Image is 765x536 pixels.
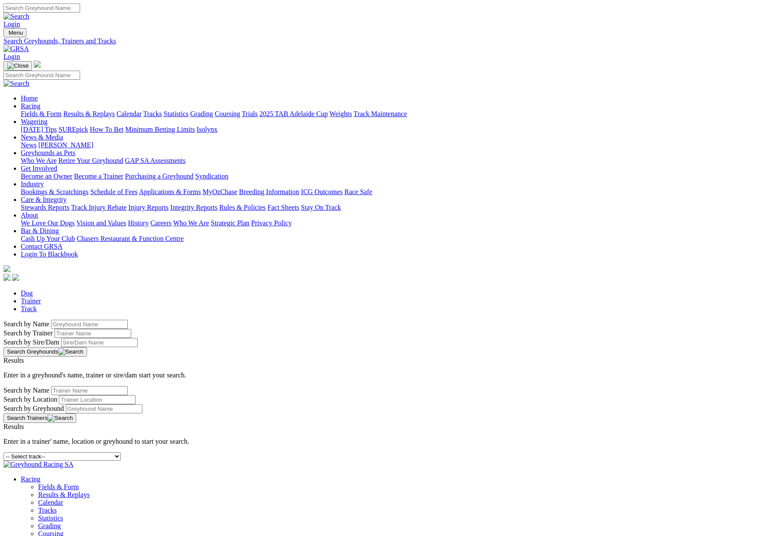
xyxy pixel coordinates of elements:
a: Integrity Reports [170,204,217,211]
a: News & Media [21,133,63,141]
a: Breeding Information [239,188,299,195]
input: Search [3,3,80,13]
div: Industry [21,188,762,196]
a: Dog [21,289,33,297]
a: Tracks [38,507,57,514]
button: Search Greyhounds [3,347,87,357]
a: Coursing [215,110,240,117]
button: Toggle navigation [3,61,32,71]
span: Menu [9,29,23,36]
button: Search Trainers [3,413,76,423]
div: Bar & Dining [21,235,762,243]
input: Search by Greyhound Name [66,404,142,413]
a: Grading [190,110,213,117]
a: Home [21,94,38,102]
p: Enter in a trainer' name, location or greyhound to start your search. [3,438,762,445]
a: Trials [242,110,258,117]
img: logo-grsa-white.png [3,265,10,272]
input: Search [3,71,80,80]
a: Calendar [38,499,63,506]
a: Purchasing a Greyhound [125,172,194,180]
a: Privacy Policy [251,219,292,227]
a: Become an Owner [21,172,72,180]
a: Greyhounds as Pets [21,149,75,156]
a: Industry [21,180,44,188]
a: Bar & Dining [21,227,59,234]
a: Contact GRSA [21,243,62,250]
a: Vision and Values [76,219,126,227]
div: Results [3,357,762,364]
div: Results [3,423,762,431]
a: Minimum Betting Limits [125,126,195,133]
a: Chasers Restaurant & Function Centre [77,235,184,242]
a: Statistics [38,514,63,522]
a: Statistics [164,110,189,117]
a: Get Involved [21,165,57,172]
a: Grading [38,522,61,530]
a: Care & Integrity [21,196,67,203]
a: Fields & Form [38,483,79,491]
a: Login To Blackbook [21,250,78,258]
a: Trainer [21,297,41,305]
a: Racing [21,102,40,110]
a: Stewards Reports [21,204,69,211]
a: Applications & Forms [139,188,201,195]
a: Track [21,305,37,312]
img: Search [3,80,29,88]
a: Stay On Track [301,204,341,211]
div: Racing [21,110,762,118]
input: Search by Greyhound name [51,320,128,329]
img: facebook.svg [3,274,10,281]
a: Bookings & Scratchings [21,188,88,195]
img: Close [7,62,29,69]
input: Search by Trainer Name [51,386,128,395]
a: Syndication [195,172,228,180]
label: Search by Trainer [3,329,53,337]
a: MyOzChase [203,188,237,195]
a: Track Maintenance [354,110,407,117]
a: News [21,141,36,149]
div: Greyhounds as Pets [21,157,762,165]
a: Fact Sheets [268,204,299,211]
a: 2025 TAB Adelaide Cup [259,110,328,117]
img: logo-grsa-white.png [34,61,41,68]
a: We Love Our Dogs [21,219,74,227]
a: Rules & Policies [219,204,266,211]
label: Search by Greyhound [3,405,64,412]
a: Schedule of Fees [90,188,137,195]
input: Search by Trainer Location [59,395,136,404]
a: History [128,219,148,227]
input: Search by Sire/Dam name [61,338,138,347]
label: Search by Name [3,387,49,394]
a: Injury Reports [128,204,168,211]
div: News & Media [21,141,762,149]
a: Race Safe [344,188,372,195]
img: GRSA [3,45,29,53]
a: [PERSON_NAME] [38,141,93,149]
div: Get Involved [21,172,762,180]
img: Search [3,13,29,20]
a: How To Bet [90,126,124,133]
a: Cash Up Your Club [21,235,75,242]
a: Isolynx [197,126,217,133]
a: SUREpick [58,126,88,133]
a: Weights [329,110,352,117]
a: GAP SA Assessments [125,157,186,164]
img: Search [58,348,84,355]
input: Search by Trainer name [55,329,131,338]
label: Search by Location [3,396,57,403]
a: Search Greyhounds, Trainers and Tracks [3,37,762,45]
a: Track Injury Rebate [71,204,126,211]
a: About [21,211,38,219]
a: Login [3,20,20,28]
a: Who We Are [21,157,57,164]
a: Results & Replays [38,491,90,498]
label: Search by Sire/Dam [3,338,59,346]
a: Login [3,53,20,60]
a: Tracks [143,110,162,117]
a: Calendar [116,110,142,117]
a: Careers [150,219,171,227]
button: Toggle navigation [3,28,26,37]
a: ICG Outcomes [301,188,342,195]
